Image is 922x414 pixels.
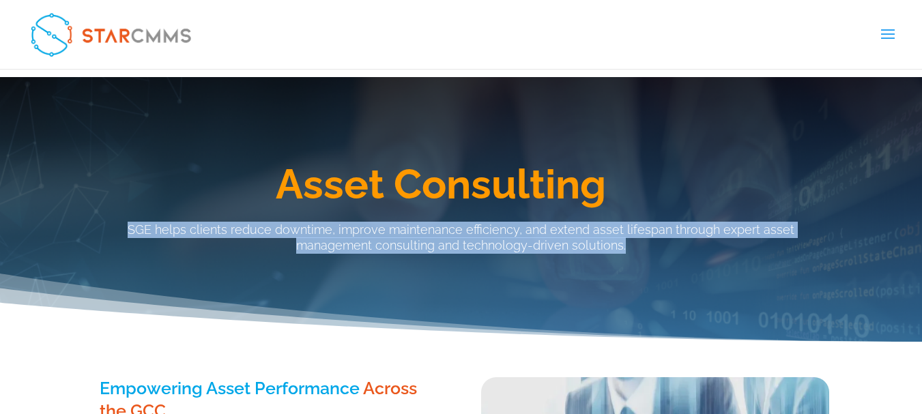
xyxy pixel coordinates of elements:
span: Empowering Asset Performance [100,378,360,398]
h1: Asset Consulting [52,164,830,211]
iframe: Chat Widget [854,349,922,414]
p: SGE helps clients reduce downtime, improve maintenance efficiency, and extend asset lifespan thro... [93,222,830,254]
img: StarCMMS [23,5,199,63]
